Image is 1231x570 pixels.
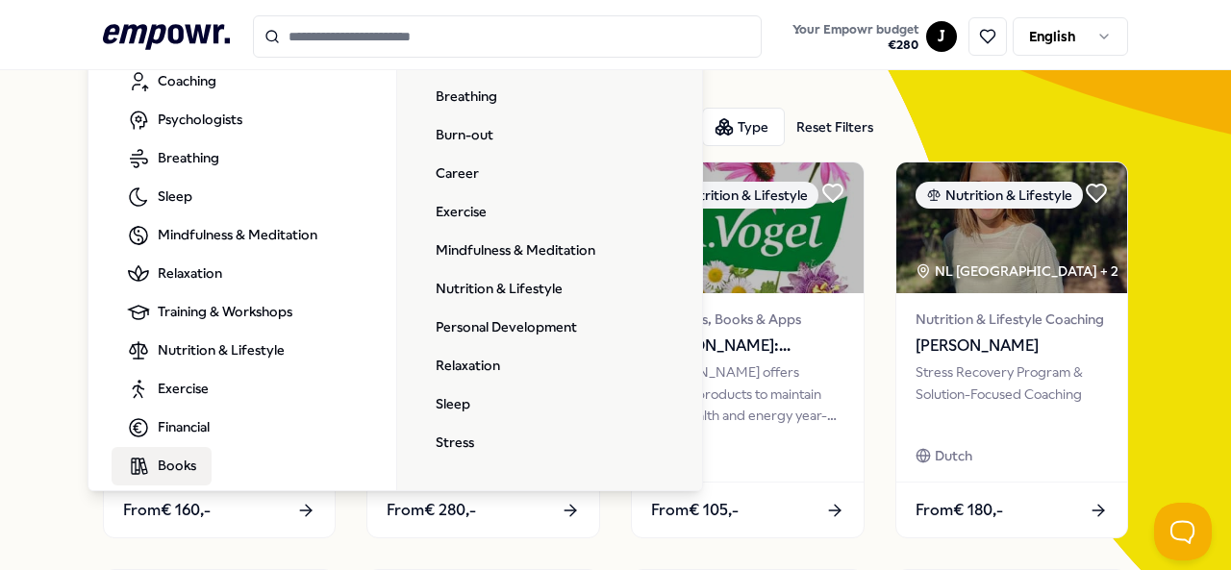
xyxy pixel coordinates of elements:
[651,498,739,523] span: From € 105,-
[789,18,922,57] button: Your Empowr budget€280
[631,161,865,538] a: package imageNutrition & LifestyleProducts, Books & Apps[PERSON_NAME]: Supplementen[PERSON_NAME] ...
[387,498,476,523] span: From € 280,-
[792,37,918,53] span: € 280
[123,498,211,523] span: From € 160,-
[916,334,1109,359] span: [PERSON_NAME]
[785,16,926,57] a: Your Empowr budget€280
[895,161,1129,538] a: package imageNutrition & LifestyleNL [GEOGRAPHIC_DATA] + 2Nutrition & Lifestyle Coaching[PERSON_N...
[651,334,844,359] span: [PERSON_NAME]: Supplementen
[1154,503,1212,560] iframe: Help Scout Beacon - Open
[702,108,785,146] button: Type
[926,21,957,52] button: J
[935,445,972,466] span: Dutch
[916,498,1003,523] span: From € 180,-
[916,361,1109,426] div: Stress Recovery Program & Solution-Focused Coaching
[916,309,1109,330] span: Nutrition & Lifestyle Coaching
[632,162,864,293] img: package image
[916,260,1118,282] div: NL [GEOGRAPHIC_DATA] + 2
[651,361,844,426] div: [PERSON_NAME] offers natural products to maintain your health and energy year-round.
[651,309,844,330] span: Products, Books & Apps
[916,182,1083,209] div: Nutrition & Lifestyle
[253,15,763,58] input: Search for products, categories or subcategories
[651,182,818,209] div: Nutrition & Lifestyle
[796,116,873,137] div: Reset Filters
[896,162,1128,293] img: package image
[792,22,918,37] span: Your Empowr budget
